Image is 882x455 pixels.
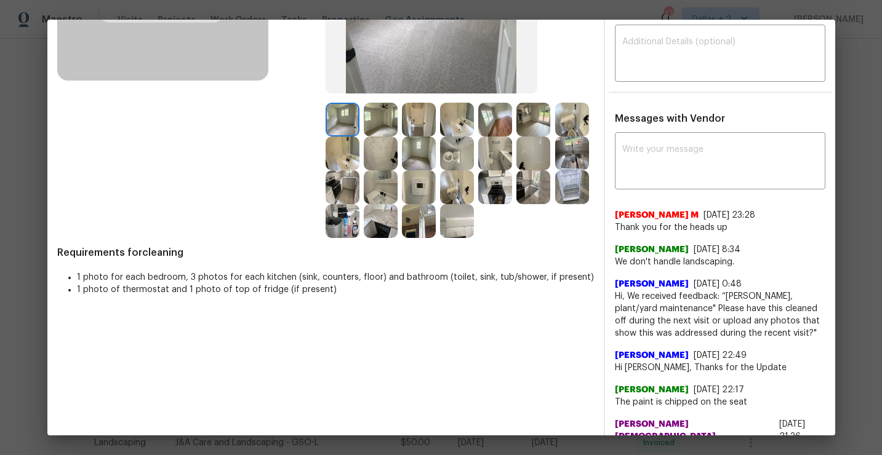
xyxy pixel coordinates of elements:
[615,243,689,256] span: [PERSON_NAME]
[694,386,744,394] span: [DATE] 22:17
[615,290,825,339] span: Hi, We received feedback: “[PERSON_NAME], plant/yard maintenance" Please have this cleaned off du...
[615,114,725,124] span: Messages with Vendor
[704,211,755,220] span: [DATE] 23:28
[694,280,742,288] span: [DATE] 0:48
[615,209,699,221] span: [PERSON_NAME] M
[615,221,825,234] span: Thank you for the heads up
[694,245,740,254] span: [DATE] 8:34
[694,351,747,360] span: [DATE] 22:49
[615,349,689,362] span: [PERSON_NAME]
[615,384,689,396] span: [PERSON_NAME]
[615,256,825,268] span: We don't handle landscaping.
[615,418,775,443] span: [PERSON_NAME][DEMOGRAPHIC_DATA]
[615,362,825,374] span: Hi [PERSON_NAME], Thanks for the Update
[779,420,805,441] span: [DATE] 21:36
[77,271,594,283] li: 1 photo for each bedroom, 3 photos for each kitchen (sink, counters, floor) and bathroom (toilet,...
[615,278,689,290] span: [PERSON_NAME]
[57,247,594,259] span: Requirements for cleaning
[615,396,825,408] span: The paint is chipped on the seat
[77,283,594,296] li: 1 photo of thermostat and 1 photo of top of fridge (if present)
